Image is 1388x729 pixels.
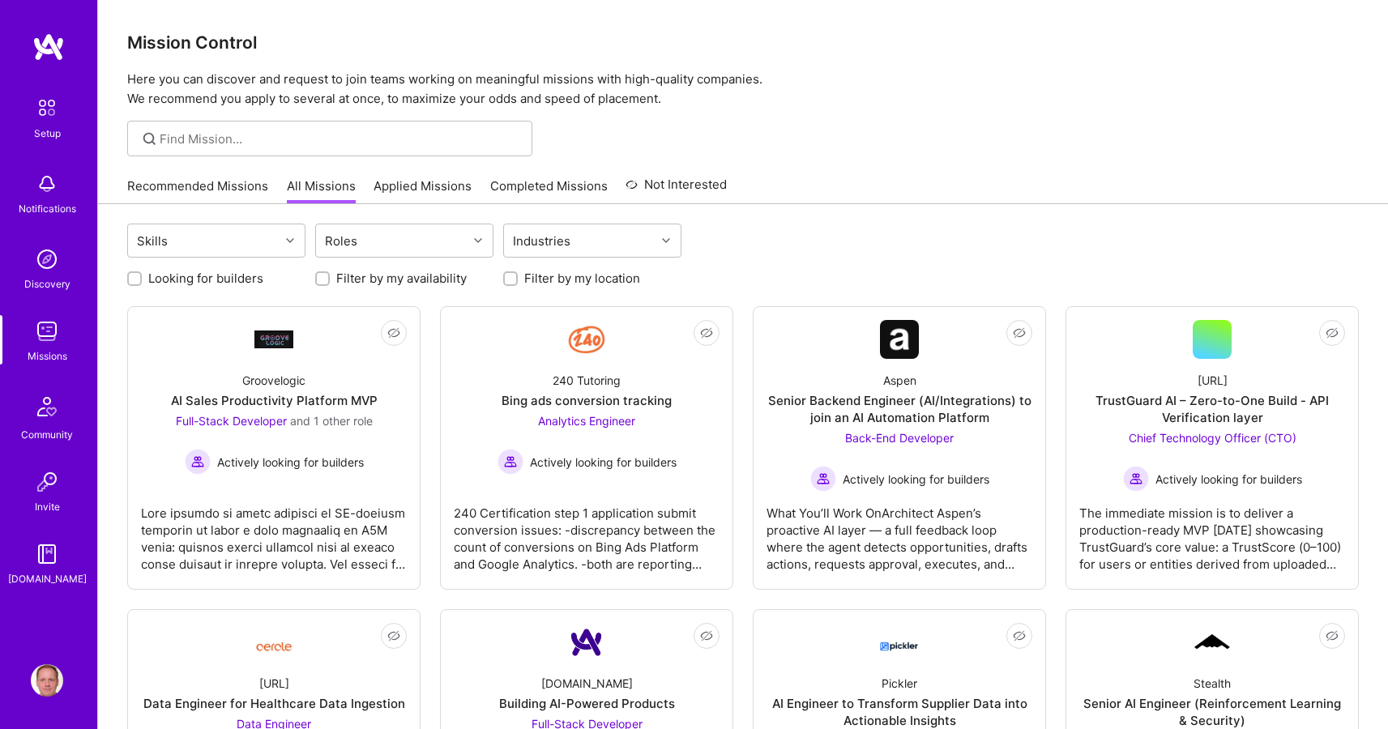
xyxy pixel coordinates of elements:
[160,130,520,147] input: Find Mission...
[1326,629,1339,642] i: icon EyeClosed
[176,414,287,428] span: Full-Stack Developer
[31,664,63,697] img: User Avatar
[530,454,677,471] span: Actively looking for builders
[127,177,268,204] a: Recommended Missions
[883,372,916,389] div: Aspen
[35,498,60,515] div: Invite
[882,675,917,692] div: Pickler
[1079,695,1345,729] div: Senior AI Engineer (Reinforcement Learning & Security)
[321,229,361,253] div: Roles
[553,372,621,389] div: 240 Tutoring
[8,570,87,587] div: [DOMAIN_NAME]
[626,175,727,204] a: Not Interested
[133,229,172,253] div: Skills
[845,431,954,445] span: Back-End Developer
[141,492,407,573] div: Lore ipsumdo si ametc adipisci el SE-doeiusm temporin ut labor e dolo magnaaliq en A5M venia: qui...
[1013,326,1026,339] i: icon EyeClosed
[1129,431,1296,445] span: Chief Technology Officer (CTO)
[502,392,672,409] div: Bing ads conversion tracking
[148,270,263,287] label: Looking for builders
[127,32,1359,53] h3: Mission Control
[24,275,70,292] div: Discovery
[1079,392,1345,426] div: TrustGuard AI – Zero-to-One Build - API Verification layer
[498,449,523,475] img: Actively looking for builders
[1155,471,1302,488] span: Actively looking for builders
[499,695,675,712] div: Building AI-Powered Products
[30,91,64,125] img: setup
[474,237,482,245] i: icon Chevron
[1079,320,1345,576] a: [URL]TrustGuard AI – Zero-to-One Build - API Verification layerChief Technology Officer (CTO) Act...
[490,177,608,204] a: Completed Missions
[1193,632,1232,653] img: Company Logo
[171,392,378,409] div: AI Sales Productivity Platform MVP
[217,454,364,471] span: Actively looking for builders
[387,629,400,642] i: icon EyeClosed
[287,177,356,204] a: All Missions
[286,237,294,245] i: icon Chevron
[1198,372,1228,389] div: [URL]
[843,471,989,488] span: Actively looking for builders
[21,426,73,443] div: Community
[1326,326,1339,339] i: icon EyeClosed
[387,326,400,339] i: icon EyeClosed
[32,32,65,62] img: logo
[31,168,63,200] img: bell
[767,695,1032,729] div: AI Engineer to Transform Supplier Data into Actionable Insights
[19,200,76,217] div: Notifications
[509,229,574,253] div: Industries
[242,372,305,389] div: Groovelogic
[541,675,633,692] div: [DOMAIN_NAME]
[1123,466,1149,492] img: Actively looking for builders
[143,695,405,712] div: Data Engineer for Healthcare Data Ingestion
[336,270,467,287] label: Filter by my availability
[1013,629,1026,642] i: icon EyeClosed
[28,387,66,426] img: Community
[767,492,1032,573] div: What You’ll Work OnArchitect Aspen’s proactive AI layer — a full feedback loop where the agent de...
[538,414,635,428] span: Analytics Engineer
[374,177,472,204] a: Applied Missions
[254,330,293,347] img: Company Logo
[259,675,289,692] div: [URL]
[454,320,720,576] a: Company Logo240 TutoringBing ads conversion trackingAnalytics Engineer Actively looking for build...
[185,449,211,475] img: Actively looking for builders
[700,629,713,642] i: icon EyeClosed
[141,320,407,576] a: Company LogoGroovelogicAI Sales Productivity Platform MVPFull-Stack Developer and 1 other roleAct...
[810,466,836,492] img: Actively looking for builders
[767,320,1032,576] a: Company LogoAspenSenior Backend Engineer (AI/Integrations) to join an AI Automation PlatformBack-...
[700,326,713,339] i: icon EyeClosed
[31,466,63,498] img: Invite
[567,320,606,359] img: Company Logo
[1194,675,1231,692] div: Stealth
[662,237,670,245] i: icon Chevron
[28,347,67,364] div: Missions
[767,392,1032,426] div: Senior Backend Engineer (AI/Integrations) to join an AI Automation Platform
[524,270,640,287] label: Filter by my location
[254,629,293,656] img: Company Logo
[880,320,919,359] img: Company Logo
[454,492,720,573] div: 240 Certification step 1 application submit conversion issues: -discrepancy between the count of ...
[31,243,63,275] img: discovery
[1079,492,1345,573] div: The immediate mission is to deliver a production-ready MVP [DATE] showcasing TrustGuard’s core va...
[880,628,919,657] img: Company Logo
[290,414,373,428] span: and 1 other role
[127,70,1359,109] p: Here you can discover and request to join teams working on meaningful missions with high-quality ...
[31,538,63,570] img: guide book
[31,315,63,347] img: teamwork
[567,623,606,662] img: Company Logo
[140,130,159,148] i: icon SearchGrey
[34,125,61,142] div: Setup
[27,664,67,697] a: User Avatar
